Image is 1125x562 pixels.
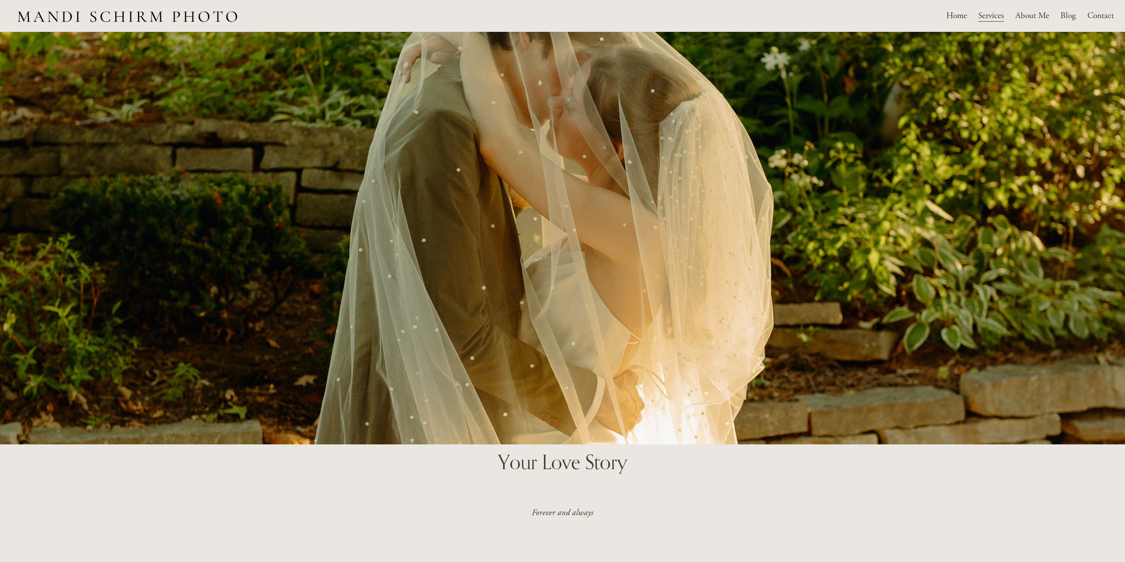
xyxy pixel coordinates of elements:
[532,507,593,518] em: Forever and always
[978,9,1004,23] span: Services
[978,8,1004,24] a: folder dropdown
[1087,8,1114,24] a: Contact
[946,8,967,24] a: Home
[11,1,244,31] img: Des Moines Wedding Photographer - Mandi Schirm Photo
[231,449,893,475] h2: Your Love Story
[1060,8,1076,24] a: Blog
[1015,8,1049,24] a: About Me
